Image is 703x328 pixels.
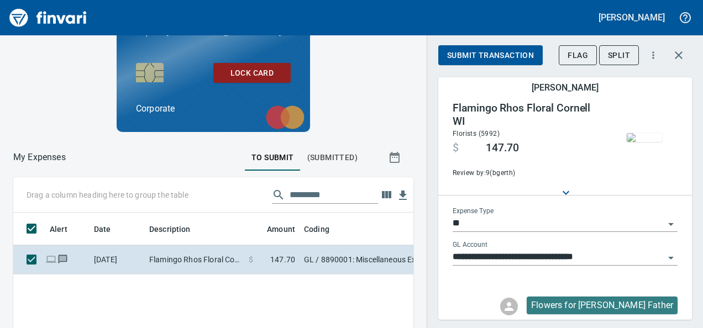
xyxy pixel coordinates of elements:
[663,216,679,232] button: Open
[7,4,90,31] img: Finvari
[453,242,487,248] label: GL Account
[531,299,673,312] p: Flowers for [PERSON_NAME] Father
[596,9,668,26] button: [PERSON_NAME]
[270,254,295,265] span: 147.70
[378,144,413,171] button: Show transactions within a particular date range
[447,49,534,62] span: Submit Transaction
[136,102,291,115] p: Corporate
[94,223,125,236] span: Date
[149,223,205,236] span: Description
[665,42,692,68] button: Close transaction
[213,63,291,83] button: Lock Card
[45,256,57,263] span: Online transaction
[378,187,395,203] button: Choose columns to display
[438,45,543,66] button: Submit Transaction
[627,133,662,142] img: receipts%2Fmarketjohnson%2F2025-08-18%2FB10Eozaul2f2NYltSRKTKPZFpSw1__eh9xtmqP1lFY6gWQLiuw.jpg
[608,49,630,62] span: Split
[300,245,576,274] td: GL / 8890001: Miscellaneous Expenses - EC
[527,297,678,314] div: Click for options
[260,100,310,135] img: mastercard.svg
[663,250,679,266] button: Open
[453,168,603,179] span: Review by: 9 (bgerth)
[568,49,588,62] span: Flag
[559,45,597,66] button: Flag
[453,208,494,215] label: Expense Type
[27,189,188,200] p: Drag a column heading here to group the table
[304,223,344,236] span: Coding
[453,141,459,155] span: $
[145,245,244,274] td: Flamingo Rhos Floral Cornell WI
[50,223,82,236] span: Alert
[486,141,519,155] span: 147.70
[307,151,358,165] span: (Submitted)
[149,223,191,236] span: Description
[253,223,295,236] span: Amount
[267,223,295,236] span: Amount
[249,254,253,265] span: $
[90,245,145,274] td: [DATE]
[395,187,411,204] button: Download Table
[222,66,282,80] span: Lock Card
[94,223,111,236] span: Date
[304,223,329,236] span: Coding
[13,151,66,164] p: My Expenses
[532,82,598,93] h5: [PERSON_NAME]
[57,256,69,263] span: Has messages
[453,102,603,128] h4: Flamingo Rhos Floral Cornell WI
[453,130,500,137] span: Florists (5992)
[50,223,67,236] span: Alert
[599,45,639,66] button: Split
[13,151,66,164] nav: breadcrumb
[251,151,294,165] span: To Submit
[641,43,665,67] button: More
[599,12,665,23] h5: [PERSON_NAME]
